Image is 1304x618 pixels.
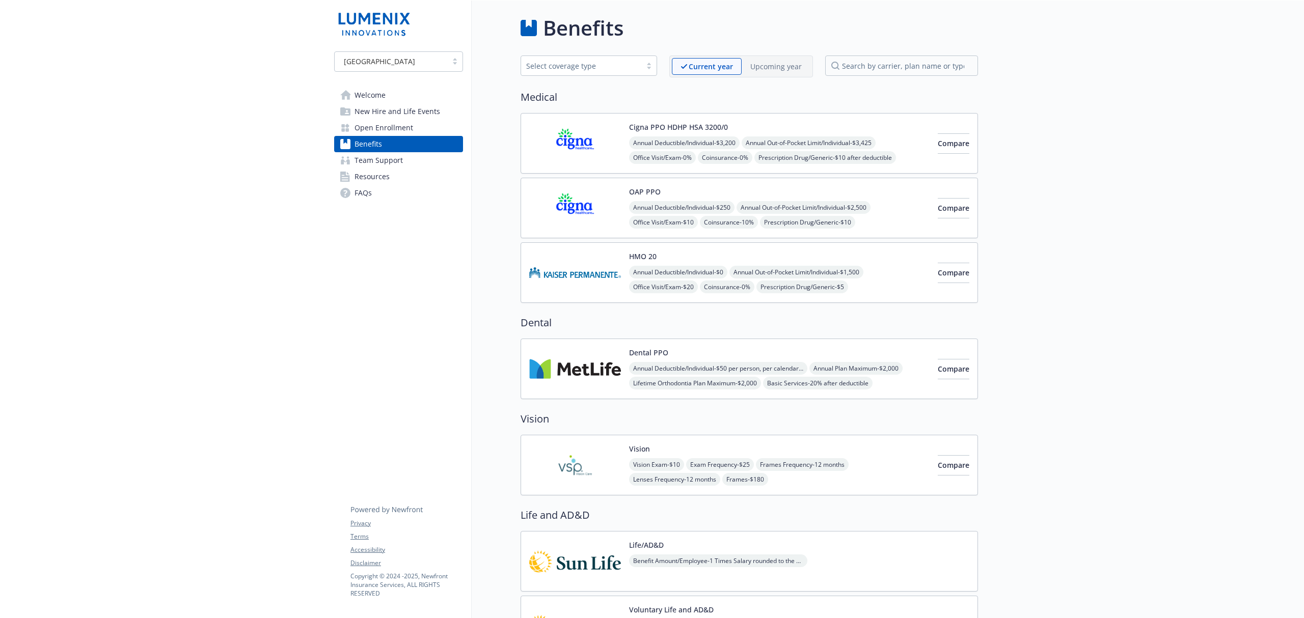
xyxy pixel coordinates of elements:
[334,185,463,201] a: FAQs
[629,186,661,197] button: OAP PPO
[350,572,463,598] p: Copyright © 2024 - 2025 , Newfront Insurance Services, ALL RIGHTS RESERVED
[355,103,440,120] span: New Hire and Life Events
[350,545,463,554] a: Accessibility
[529,186,621,230] img: CIGNA carrier logo
[938,133,969,154] button: Compare
[737,201,871,214] span: Annual Out-of-Pocket Limit/Individual - $2,500
[529,251,621,294] img: Kaiser Permanente Insurance Company carrier logo
[938,364,969,374] span: Compare
[334,103,463,120] a: New Hire and Life Events
[334,152,463,168] a: Team Support
[543,13,623,43] h1: Benefits
[629,604,714,615] button: Voluntary Life and AD&D
[526,61,636,71] div: Select coverage type
[629,473,720,486] span: Lenses Frequency - 12 months
[809,362,903,375] span: Annual Plan Maximum - $2,000
[629,443,650,454] button: Vision
[521,315,978,330] h2: Dental
[629,136,740,149] span: Annual Deductible/Individual - $3,200
[750,61,802,72] p: Upcoming year
[629,151,696,164] span: Office Visit/Exam - 0%
[938,263,969,283] button: Compare
[760,216,855,229] span: Prescription Drug/Generic - $10
[629,280,698,293] span: Office Visit/Exam - $20
[742,136,876,149] span: Annual Out-of-Pocket Limit/Individual - $3,425
[629,266,727,278] span: Annual Deductible/Individual - $0
[334,120,463,136] a: Open Enrollment
[629,458,684,471] span: Vision Exam - $10
[938,460,969,470] span: Compare
[355,152,403,168] span: Team Support
[938,455,969,475] button: Compare
[825,55,978,76] input: search by carrier, plan name or type
[350,558,463,568] a: Disclaimer
[686,458,754,471] span: Exam Frequency - $25
[355,185,372,201] span: FAQs
[629,201,735,214] span: Annual Deductible/Individual - $250
[529,347,621,390] img: Metlife Inc carrier logo
[629,540,664,550] button: Life/AD&D
[938,198,969,218] button: Compare
[521,90,978,105] h2: Medical
[629,347,668,358] button: Dental PPO
[629,377,761,389] span: Lifetime Orthodontia Plan Maximum - $2,000
[529,122,621,165] img: CIGNA carrier logo
[756,280,848,293] span: Prescription Drug/Generic - $5
[722,473,768,486] span: Frames - $180
[529,540,621,583] img: Sun Life Financial carrier logo
[334,87,463,103] a: Welcome
[355,136,382,152] span: Benefits
[629,251,657,262] button: HMO 20
[529,443,621,487] img: Vision Service Plan carrier logo
[938,359,969,379] button: Compare
[334,136,463,152] a: Benefits
[763,377,873,389] span: Basic Services - 20% after deductible
[340,56,442,67] span: [GEOGRAPHIC_DATA]
[629,362,807,375] span: Annual Deductible/Individual - $50 per person, per calendar year
[629,554,807,567] span: Benefit Amount/Employee - 1 Times Salary rounded to the next higher $1,000
[689,61,733,72] p: Current year
[629,122,728,132] button: Cigna PPO HDHP HSA 3200/0
[938,268,969,277] span: Compare
[350,519,463,528] a: Privacy
[355,87,386,103] span: Welcome
[334,168,463,185] a: Resources
[521,411,978,427] h2: Vision
[700,216,758,229] span: Coinsurance - 10%
[938,138,969,148] span: Compare
[754,151,896,164] span: Prescription Drug/Generic - $10 after deductible
[729,266,863,278] span: Annual Out-of-Pocket Limit/Individual - $1,500
[756,458,849,471] span: Frames Frequency - 12 months
[629,216,698,229] span: Office Visit/Exam - $10
[700,280,754,293] span: Coinsurance - 0%
[698,151,752,164] span: Coinsurance - 0%
[355,168,390,185] span: Resources
[344,56,415,67] span: [GEOGRAPHIC_DATA]
[938,203,969,213] span: Compare
[355,120,413,136] span: Open Enrollment
[521,508,978,523] h2: Life and AD&D
[350,532,463,541] a: Terms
